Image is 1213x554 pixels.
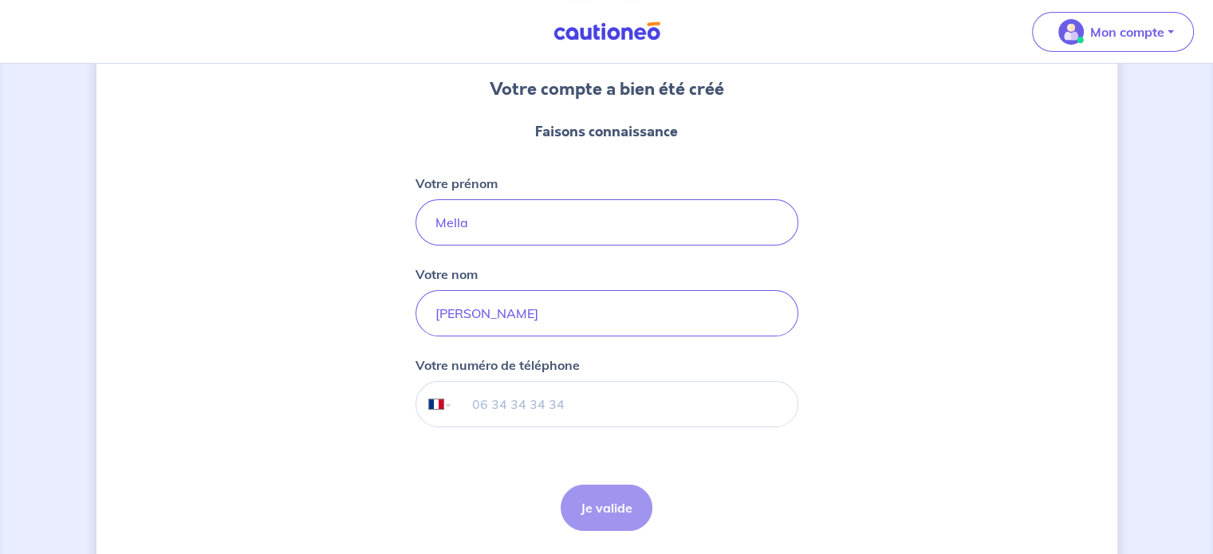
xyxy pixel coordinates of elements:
[1058,19,1084,45] img: illu_account_valid_menu.svg
[1090,22,1164,41] p: Mon compte
[415,174,498,193] p: Votre prénom
[1032,12,1194,52] button: illu_account_valid_menu.svgMon compte
[452,382,797,426] input: 06 34 34 34 34
[535,121,678,142] p: Faisons connaissance
[415,290,798,336] input: Doe
[490,77,724,102] h3: Votre compte a bien été créé
[415,265,478,284] p: Votre nom
[547,22,667,41] img: Cautioneo
[415,199,798,246] input: John
[415,356,580,375] p: Votre numéro de téléphone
